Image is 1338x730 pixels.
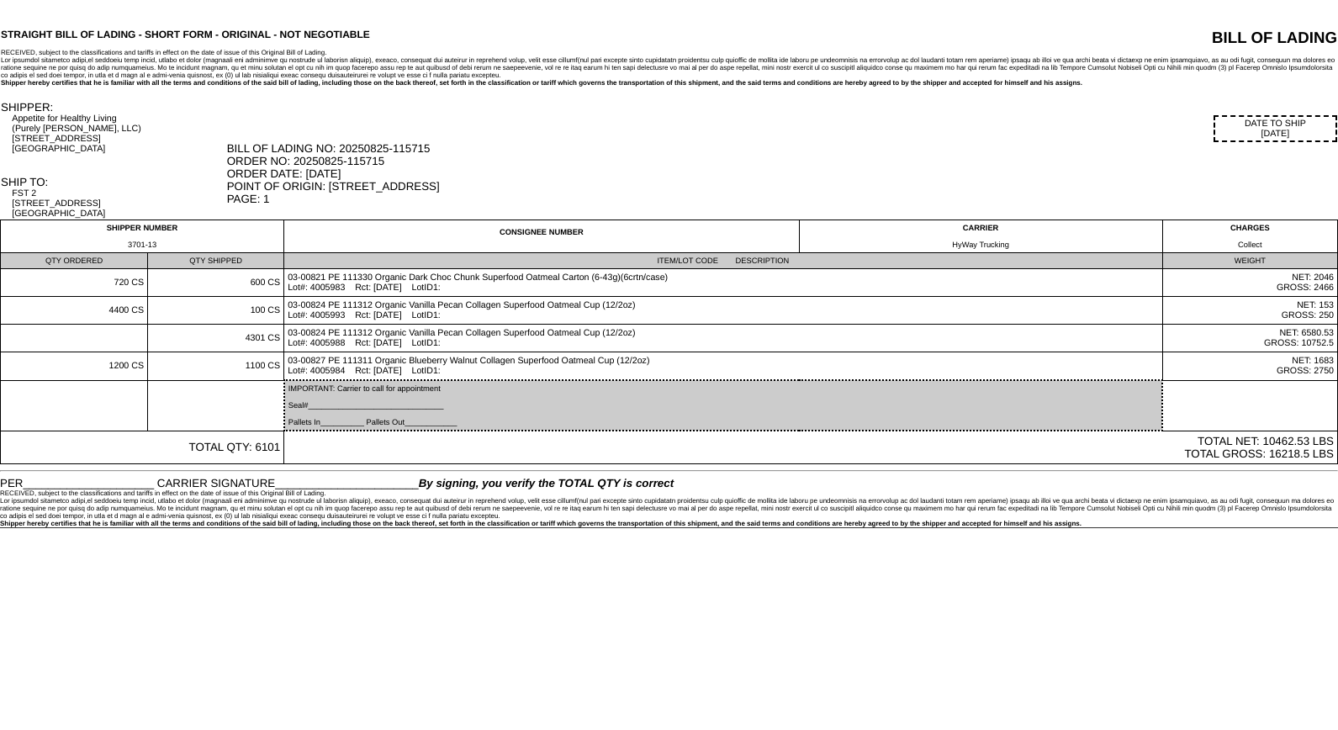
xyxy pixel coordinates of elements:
div: DATE TO SHIP [DATE] [1214,115,1337,142]
td: 4301 CS [148,325,284,352]
td: CARRIER [799,220,1162,253]
td: QTY SHIPPED [148,253,284,269]
td: CONSIGNEE NUMBER [284,220,799,253]
td: 720 CS [1,269,148,297]
td: IMPORTANT: Carrier to call for appointment Seal#_______________________________ Pallets In_______... [284,380,1162,431]
div: HyWay Trucking [803,241,1159,249]
td: TOTAL NET: 10462.53 LBS TOTAL GROSS: 16218.5 LBS [284,431,1338,464]
td: NET: 2046 GROSS: 2466 [1162,269,1337,297]
td: 1200 CS [1,352,148,381]
td: WEIGHT [1162,253,1337,269]
div: Appetite for Healthy Living (Purely [PERSON_NAME], LLC) [STREET_ADDRESS] [GEOGRAPHIC_DATA] [12,114,225,154]
td: 600 CS [148,269,284,297]
div: 3701-13 [4,241,280,249]
div: SHIP TO: [1,176,225,188]
div: SHIPPER: [1,101,225,114]
td: NET: 1683 GROSS: 2750 [1162,352,1337,381]
td: 03-00824 PE 111312 Organic Vanilla Pecan Collagen Superfood Oatmeal Cup (12/2oz) Lot#: 4005993 Rc... [284,297,1162,325]
div: BILL OF LADING NO: 20250825-115715 ORDER NO: 20250825-115715 ORDER DATE: [DATE] POINT OF ORIGIN: ... [227,142,1337,205]
span: By signing, you verify the TOTAL QTY is correct [419,477,674,489]
td: 4400 CS [1,297,148,325]
td: 1100 CS [148,352,284,381]
div: BILL OF LADING [981,29,1337,47]
td: CHARGES [1162,220,1337,253]
td: SHIPPER NUMBER [1,220,284,253]
div: FST 2 [STREET_ADDRESS] [GEOGRAPHIC_DATA] [12,188,225,219]
div: Collect [1166,241,1334,249]
td: NET: 6580.53 GROSS: 10752.5 [1162,325,1337,352]
td: TOTAL QTY: 6101 [1,431,284,464]
div: Shipper hereby certifies that he is familiar with all the terms and conditions of the said bill o... [1,79,1337,87]
td: 03-00821 PE 111330 Organic Dark Choc Chunk Superfood Oatmeal Carton (6-43g)(6crtn/case) Lot#: 400... [284,269,1162,297]
td: 03-00827 PE 111311 Organic Blueberry Walnut Collagen Superfood Oatmeal Cup (12/2oz) Lot#: 4005984... [284,352,1162,381]
td: NET: 153 GROSS: 250 [1162,297,1337,325]
td: 100 CS [148,297,284,325]
td: 03-00824 PE 111312 Organic Vanilla Pecan Collagen Superfood Oatmeal Cup (12/2oz) Lot#: 4005988 Rc... [284,325,1162,352]
td: QTY ORDERED [1,253,148,269]
td: ITEM/LOT CODE DESCRIPTION [284,253,1162,269]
